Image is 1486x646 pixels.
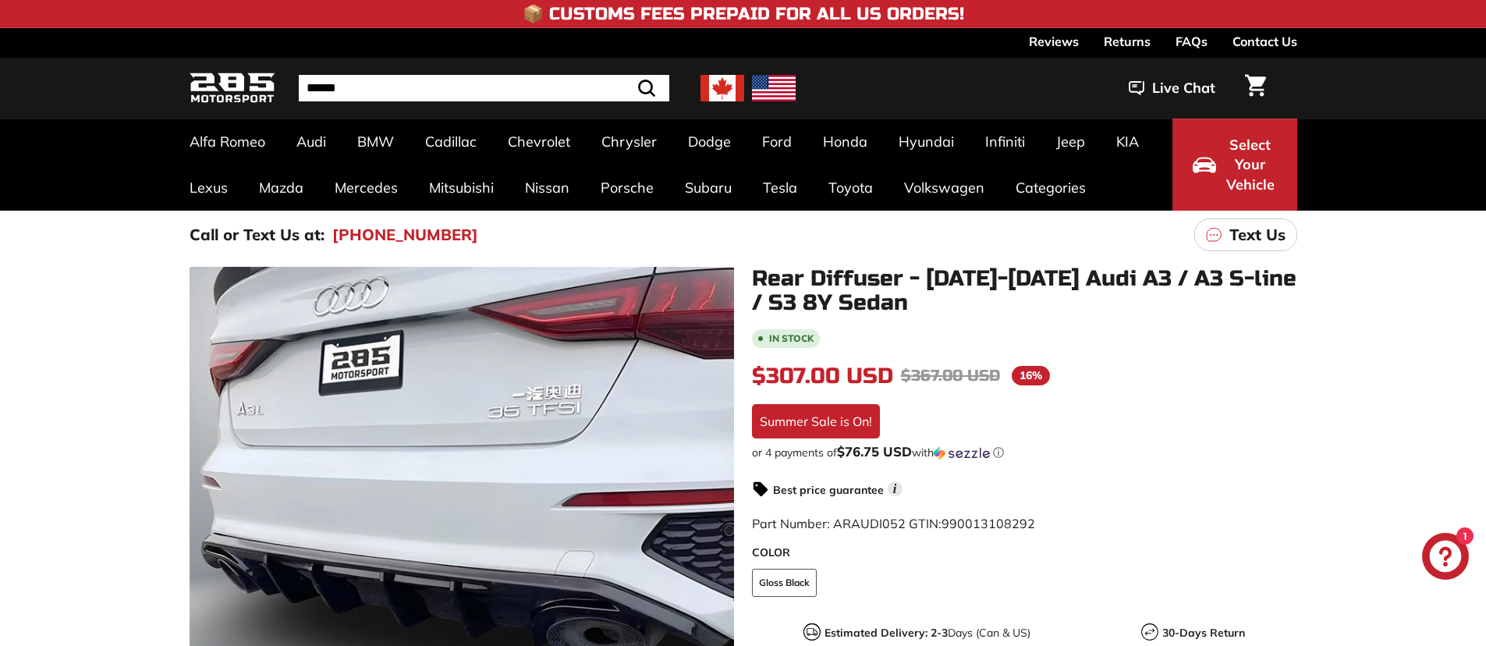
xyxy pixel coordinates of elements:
[1229,223,1286,247] p: Text Us
[883,119,970,165] a: Hyundai
[752,545,1297,561] label: COLOR
[190,70,275,107] img: Logo_285_Motorsport_areodynamics_components
[901,366,1000,385] span: $367.00 USD
[807,119,883,165] a: Honda
[281,119,342,165] a: Audi
[942,516,1035,531] span: 990013108292
[1194,218,1297,251] a: Text Us
[413,165,509,211] a: Mitsubishi
[190,223,325,247] p: Call or Text Us at:
[1012,366,1050,385] span: 16%
[492,119,586,165] a: Chevrolet
[1101,119,1154,165] a: KIA
[342,119,410,165] a: BMW
[509,165,585,211] a: Nissan
[1162,626,1245,640] strong: 30-Days Return
[825,626,948,640] strong: Estimated Delivery: 2-3
[1236,62,1275,115] a: Cart
[747,119,807,165] a: Ford
[752,404,880,438] div: Summer Sale is On!
[174,165,243,211] a: Lexus
[669,165,747,211] a: Subaru
[1104,28,1151,55] a: Returns
[1041,119,1101,165] a: Jeep
[1176,28,1208,55] a: FAQs
[299,75,669,101] input: Search
[1152,78,1215,98] span: Live Chat
[752,267,1297,315] h1: Rear Diffuser - [DATE]-[DATE] Audi A3 / A3 S-line / S3 8Y Sedan
[672,119,747,165] a: Dodge
[813,165,888,211] a: Toyota
[585,165,669,211] a: Porsche
[243,165,319,211] a: Mazda
[1108,69,1236,108] button: Live Chat
[825,625,1030,641] p: Days (Can & US)
[1000,165,1101,211] a: Categories
[586,119,672,165] a: Chrysler
[523,5,964,23] h4: 📦 Customs Fees Prepaid for All US Orders!
[769,334,814,343] b: In stock
[747,165,813,211] a: Tesla
[752,516,1035,531] span: Part Number: ARAUDI052 GTIN:
[934,446,990,460] img: Sezzle
[888,481,903,496] span: i
[970,119,1041,165] a: Infiniti
[319,165,413,211] a: Mercedes
[332,223,478,247] a: [PHONE_NUMBER]
[752,445,1297,460] div: or 4 payments of$76.75 USDwithSezzle Click to learn more about Sezzle
[1417,533,1474,584] inbox-online-store-chat: Shopify online store chat
[1232,28,1297,55] a: Contact Us
[410,119,492,165] a: Cadillac
[837,443,912,460] span: $76.75 USD
[888,165,1000,211] a: Volkswagen
[752,445,1297,460] div: or 4 payments of with
[1029,28,1079,55] a: Reviews
[1172,119,1297,211] button: Select Your Vehicle
[752,363,893,389] span: $307.00 USD
[1224,135,1277,195] span: Select Your Vehicle
[773,483,884,497] strong: Best price guarantee
[174,119,281,165] a: Alfa Romeo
